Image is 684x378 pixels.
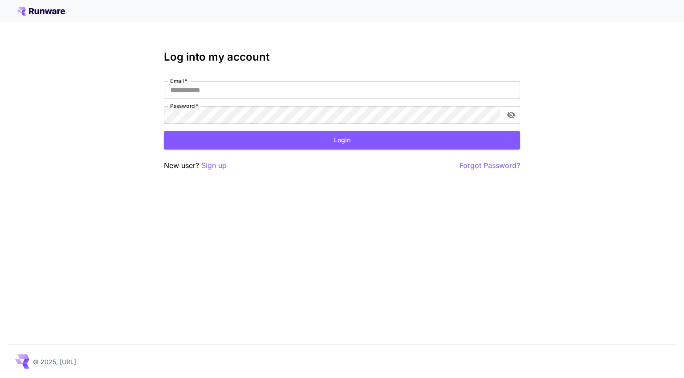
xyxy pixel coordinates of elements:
button: Forgot Password? [460,160,520,171]
h3: Log into my account [164,51,520,63]
label: Password [170,102,199,110]
label: Email [170,77,187,85]
button: Login [164,131,520,149]
p: © 2025, [URL] [33,357,76,366]
button: toggle password visibility [503,107,519,123]
p: New user? [164,160,227,171]
button: Sign up [201,160,227,171]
